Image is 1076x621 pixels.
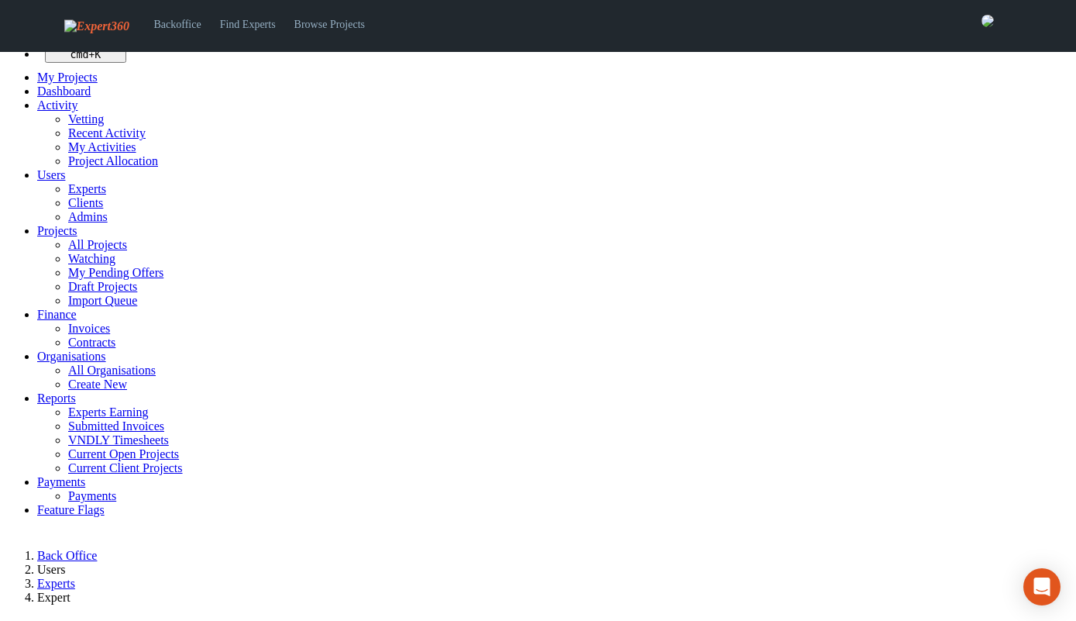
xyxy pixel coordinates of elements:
[68,419,164,433] a: Submitted Invoices
[68,182,106,195] a: Experts
[68,461,183,474] a: Current Client Projects
[68,280,137,293] a: Draft Projects
[981,15,994,27] img: 0421c9a1-ac87-4857-a63f-b59ed7722763-normal.jpeg
[68,447,179,461] a: Current Open Projects
[68,294,137,307] a: Import Queue
[37,98,77,112] a: Activity
[95,49,101,60] kbd: K
[68,322,110,335] a: Invoices
[37,591,1070,605] li: Expert
[37,224,77,237] a: Projects
[68,196,103,209] a: Clients
[37,168,65,181] a: Users
[68,140,136,154] a: My Activities
[68,378,127,391] a: Create New
[51,49,120,60] div: +
[37,503,105,516] a: Feature Flags
[70,49,88,60] kbd: cmd
[37,549,97,562] a: Back Office
[1023,568,1061,605] div: Open Intercom Messenger
[37,85,91,98] a: Dashboard
[68,336,115,349] a: Contracts
[37,350,106,363] a: Organisations
[68,210,108,223] a: Admins
[68,238,127,251] a: All Projects
[68,252,115,265] a: Watching
[68,154,158,167] a: Project Allocation
[68,266,163,279] a: My Pending Offers
[37,392,76,405] a: Reports
[68,489,116,502] a: Payments
[37,577,75,590] a: Experts
[68,405,149,419] a: Experts Earning
[68,126,146,140] a: Recent Activity
[68,433,169,447] a: VNDLY Timesheets
[64,19,129,33] img: Expert360
[37,71,98,84] a: My Projects
[68,364,156,377] a: All Organisations
[68,112,104,126] a: Vetting
[37,475,85,488] a: Payments
[37,563,1070,577] li: Users
[37,308,77,321] a: Finance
